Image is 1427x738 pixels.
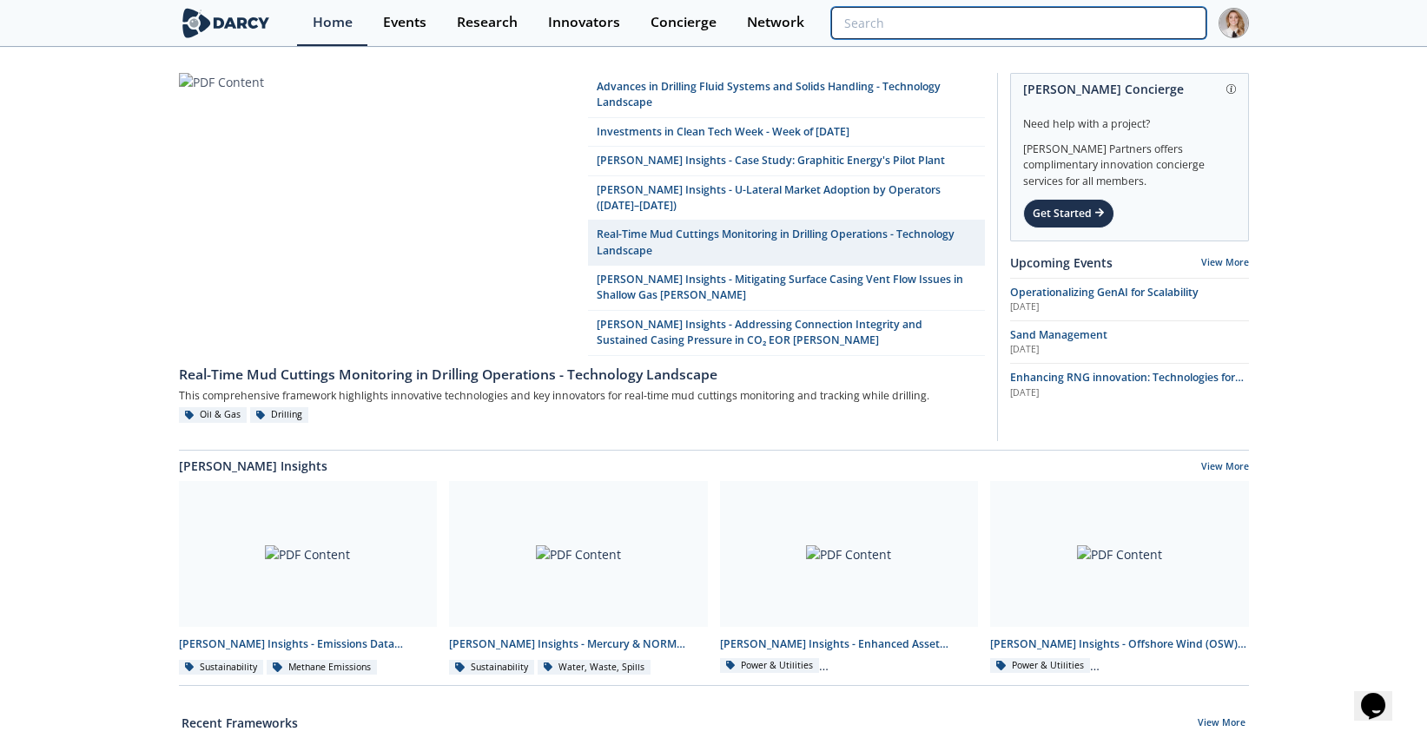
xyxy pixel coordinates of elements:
div: Need help with a project? [1023,104,1236,132]
div: Real-Time Mud Cuttings Monitoring in Drilling Operations - Technology Landscape [179,365,985,385]
div: Water, Waste, Spills [538,660,651,675]
div: This comprehensive framework highlights innovative technologies and key innovators for real-time ... [179,385,985,407]
a: PDF Content [PERSON_NAME] Insights - Emissions Data Integration Sustainability Methane Emissions [173,481,444,676]
div: Research [457,16,518,30]
div: [PERSON_NAME] Partners offers complimentary innovation concierge services for all members. [1023,132,1236,189]
input: Advanced Search [831,7,1206,39]
a: Investments in Clean Tech Week - Week of [DATE] [588,118,985,147]
div: Sustainability [449,660,534,675]
div: Concierge [651,16,717,30]
img: Profile [1219,8,1249,38]
div: [PERSON_NAME] Insights - Enhanced Asset Management (O&M) for Onshore Wind Farms [720,636,979,652]
a: Real-Time Mud Cuttings Monitoring in Drilling Operations - Technology Landscape [179,356,985,385]
a: Recent Frameworks [182,714,298,732]
div: Drilling [250,407,309,423]
a: View More [1201,460,1249,476]
a: Enhancing RNG innovation: Technologies for Sustainable Energy [DATE] [1010,370,1249,399]
div: Power & Utilities [990,658,1090,674]
a: PDF Content [PERSON_NAME] Insights - Offshore Wind (OSW) and Networks Power & Utilities [984,481,1255,676]
div: [DATE] [1010,343,1249,357]
div: Power & Utilities [720,658,820,674]
div: Innovators [548,16,620,30]
a: Operationalizing GenAI for Scalability [DATE] [1010,285,1249,314]
a: View More [1198,716,1245,732]
iframe: chat widget [1354,669,1410,721]
a: View More [1201,256,1249,268]
a: Advances in Drilling Fluid Systems and Solids Handling - Technology Landscape [588,73,985,118]
div: Events [383,16,426,30]
a: [PERSON_NAME] Insights [179,457,327,475]
div: [DATE] [1010,386,1249,400]
a: PDF Content [PERSON_NAME] Insights - Mercury & NORM Detection and [MEDICAL_DATA] Sustainability W... [443,481,714,676]
a: Real-Time Mud Cuttings Monitoring in Drilling Operations - Technology Landscape [588,221,985,266]
div: Oil & Gas [179,407,248,423]
a: Sand Management [DATE] [1010,327,1249,357]
div: Home [313,16,353,30]
div: Sustainability [179,660,264,675]
a: [PERSON_NAME] Insights - Mitigating Surface Casing Vent Flow Issues in Shallow Gas [PERSON_NAME] [588,266,985,311]
div: Methane Emissions [267,660,377,675]
a: [PERSON_NAME] Insights - U-Lateral Market Adoption by Operators ([DATE]–[DATE]) [588,176,985,221]
img: logo-wide.svg [179,8,274,38]
div: Network [747,16,804,30]
a: Upcoming Events [1010,254,1113,272]
div: Get Started [1023,199,1114,228]
a: PDF Content [PERSON_NAME] Insights - Enhanced Asset Management (O&M) for Onshore Wind Farms Power... [714,481,985,676]
div: [PERSON_NAME] Insights - Emissions Data Integration [179,636,438,652]
a: [PERSON_NAME] Insights - Case Study: Graphitic Energy's Pilot Plant [588,147,985,175]
span: Sand Management [1010,327,1107,342]
div: [PERSON_NAME] Insights - Offshore Wind (OSW) and Networks [990,636,1249,652]
a: [PERSON_NAME] Insights - Addressing Connection Integrity and Sustained Casing Pressure in CO₂ EOR... [588,311,985,356]
span: Operationalizing GenAI for Scalability [1010,285,1199,300]
img: information.svg [1226,84,1236,94]
div: [PERSON_NAME] Concierge [1023,74,1236,104]
div: [DATE] [1010,300,1249,314]
div: [PERSON_NAME] Insights - Mercury & NORM Detection and [MEDICAL_DATA] [449,636,708,652]
span: Enhancing RNG innovation: Technologies for Sustainable Energy [1010,370,1244,400]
